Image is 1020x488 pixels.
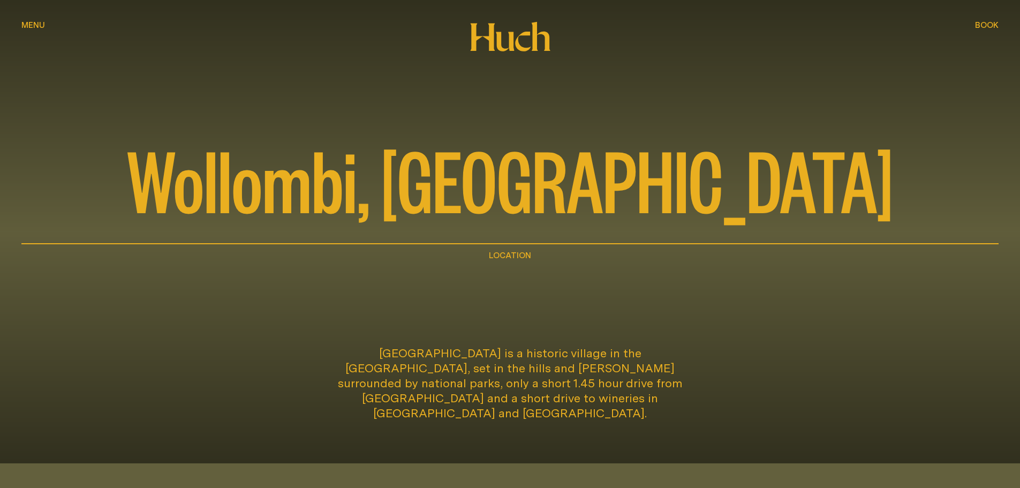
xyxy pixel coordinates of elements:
[975,21,999,29] span: Book
[975,19,999,32] button: show booking tray
[21,21,45,29] span: Menu
[489,249,531,261] h1: Location
[330,346,690,421] p: [GEOGRAPHIC_DATA] is a historic village in the [GEOGRAPHIC_DATA], set in the hills and [PERSON_NA...
[21,19,45,32] button: show menu
[127,135,893,221] span: Wollombi, [GEOGRAPHIC_DATA]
